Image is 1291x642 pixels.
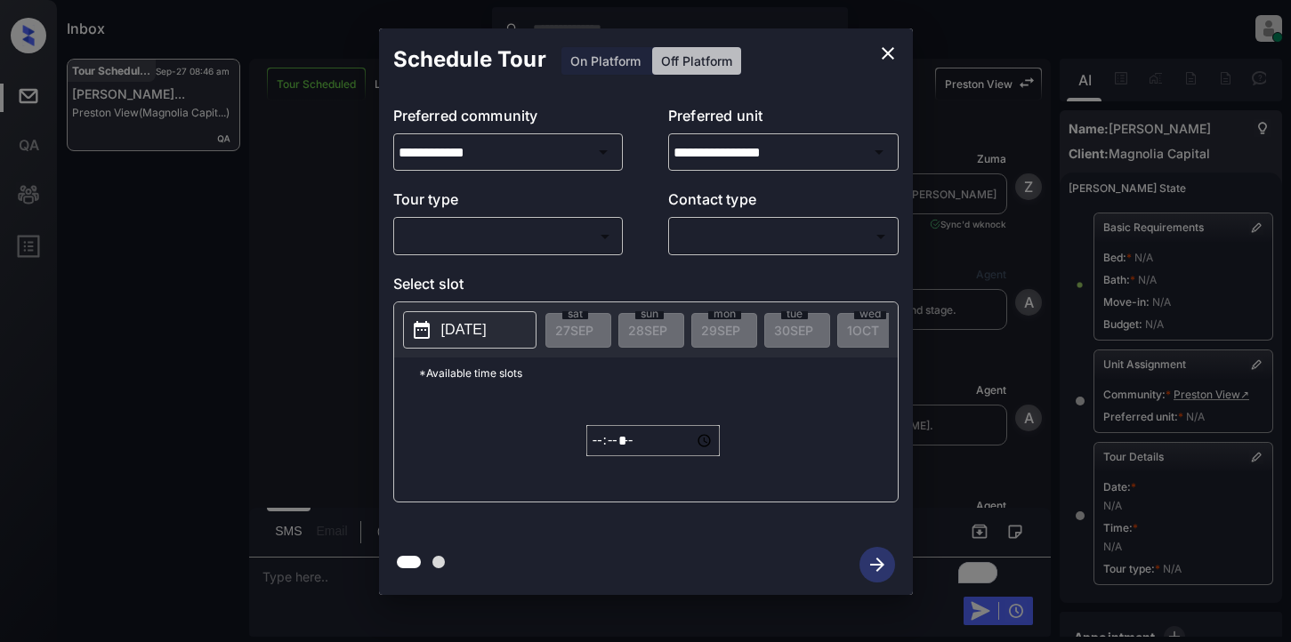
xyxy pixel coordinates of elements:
p: Preferred unit [668,105,899,133]
button: Open [867,140,892,165]
p: [DATE] [441,319,487,341]
p: Select slot [393,273,899,301]
p: Tour type [393,189,624,217]
p: *Available time slots [419,357,898,389]
button: close [870,36,906,71]
p: Preferred community [393,105,624,133]
p: Contact type [668,189,899,217]
h2: Schedule Tour [379,28,561,91]
button: Open [591,140,616,165]
div: off-platform-time-select [586,389,720,493]
button: [DATE] [403,311,537,349]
